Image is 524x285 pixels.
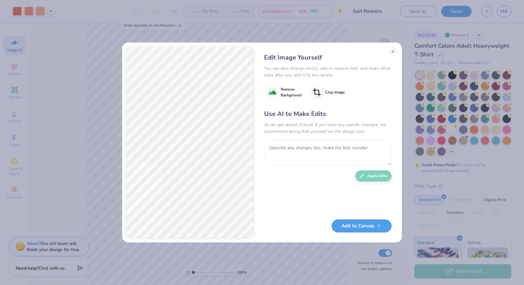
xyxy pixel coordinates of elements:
button: Close [388,46,398,57]
span: Crop Image [325,89,345,95]
div: Use AI to Make Edits [264,109,392,119]
div: Edit Image Yourself [264,53,392,62]
span: Remove Background [281,86,301,98]
button: Add to Canvas [332,219,392,232]
div: You can also change colors, add or remove text, and make other edits after you add it to the canvas. [264,65,392,78]
button: Remove Background [264,84,304,100]
div: AI can get ahead of itself. If you have any specific changes, we recommend doing that yourself vi... [264,121,392,135]
button: Crop Image [309,84,348,100]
